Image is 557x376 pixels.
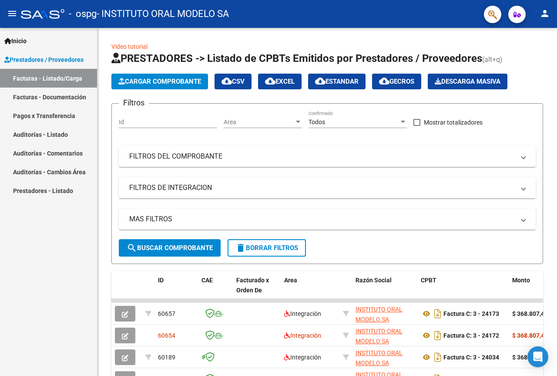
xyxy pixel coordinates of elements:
mat-expansion-panel-header: FILTROS DE INTEGRACION [119,177,536,198]
span: Facturado x Orden De [236,277,269,294]
span: INSTITUTO ORAL MODELO SA [356,349,403,366]
span: Buscar Comprobante [127,244,213,252]
mat-expansion-panel-header: MAS FILTROS [119,209,536,230]
div: 30535024231 [356,326,414,345]
span: Descarga Masiva [435,78,500,85]
span: Cargar Comprobante [118,78,201,85]
datatable-header-cell: CAE [198,271,233,309]
strong: $ 368.807,40 [512,310,548,317]
div: 30535024231 [356,348,414,366]
mat-icon: cloud_download [379,76,389,86]
span: (alt+q) [482,55,503,64]
button: Buscar Comprobante [119,239,221,257]
span: INSTITUTO ORAL MODELO SA [356,306,403,323]
mat-icon: delete [235,243,246,253]
span: Integración [284,332,321,339]
span: 60654 [158,332,175,339]
span: Area [284,277,297,284]
mat-icon: search [127,243,137,253]
a: Video tutorial [111,43,148,50]
mat-icon: person [540,8,550,19]
div: Open Intercom Messenger [527,346,548,367]
span: Integración [284,354,321,361]
span: Monto [512,277,530,284]
strong: Factura C: 3 - 24034 [443,354,499,361]
app-download-masive: Descarga masiva de comprobantes (adjuntos) [428,74,507,89]
span: Integración [284,310,321,317]
span: 60189 [158,354,175,361]
span: EXCEL [265,78,295,85]
mat-panel-title: FILTROS DE INTEGRACION [129,183,515,193]
span: PRESTADORES -> Listado de CPBTs Emitidos por Prestadores / Proveedores [111,52,482,64]
datatable-header-cell: ID [154,271,198,309]
mat-icon: cloud_download [315,76,325,86]
div: 30535024231 [356,305,414,323]
span: Inicio [4,36,27,46]
span: CAE [201,277,213,284]
i: Descargar documento [432,307,443,321]
span: Area [224,119,294,126]
span: Prestadores / Proveedores [4,55,84,64]
span: ID [158,277,164,284]
datatable-header-cell: Razón Social [352,271,417,309]
span: 60657 [158,310,175,317]
datatable-header-cell: CPBT [417,271,509,309]
i: Descargar documento [432,329,443,342]
strong: Factura C: 3 - 24173 [443,310,499,317]
mat-icon: menu [7,8,17,19]
button: Gecros [372,74,421,89]
button: CSV [215,74,252,89]
mat-icon: cloud_download [265,76,275,86]
button: Borrar Filtros [228,239,306,257]
h3: Filtros [119,97,149,109]
span: CPBT [421,277,436,284]
span: INSTITUTO ORAL MODELO SA [356,328,403,345]
span: Estandar [315,78,359,85]
button: Cargar Comprobante [111,74,208,89]
span: Gecros [379,78,414,85]
datatable-header-cell: Area [281,271,339,309]
strong: $ 368.807,40 [512,332,548,339]
span: Borrar Filtros [235,244,298,252]
mat-panel-title: MAS FILTROS [129,214,515,224]
span: Mostrar totalizadores [424,117,483,128]
mat-panel-title: FILTROS DEL COMPROBANTE [129,152,515,161]
span: Razón Social [356,277,392,284]
strong: Factura C: 3 - 24172 [443,332,499,339]
span: - INSTITUTO ORAL MODELO SA [97,4,229,24]
mat-icon: cloud_download [221,76,232,86]
span: - ospg [69,4,97,24]
button: Descarga Masiva [428,74,507,89]
mat-expansion-panel-header: FILTROS DEL COMPROBANTE [119,146,536,167]
i: Descargar documento [432,350,443,364]
button: Estandar [308,74,366,89]
datatable-header-cell: Facturado x Orden De [233,271,281,309]
button: EXCEL [258,74,302,89]
span: Todos [309,119,325,125]
strong: $ 368.807,40 [512,354,548,361]
span: CSV [221,78,245,85]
